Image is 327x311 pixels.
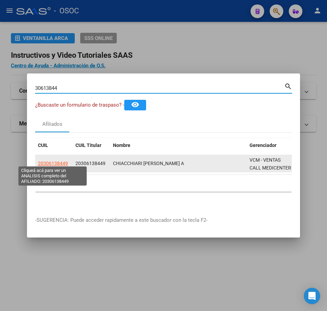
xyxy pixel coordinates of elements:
[35,216,292,224] p: -SUGERENCIA: Puede acceder rapidamente a este buscador con la tecla F2-
[284,82,292,90] mat-icon: search
[35,175,292,192] div: 1 total
[247,138,295,153] datatable-header-cell: Gerenciador
[38,143,48,148] span: CUIL
[113,143,130,148] span: Nombre
[42,120,62,128] div: Afiliados
[131,100,139,109] mat-icon: remove_red_eye
[35,102,124,108] span: ¿Buscaste un formulario de traspaso? -
[304,288,320,304] div: Open Intercom Messenger
[110,138,247,153] datatable-header-cell: Nombre
[75,143,101,148] span: CUIL Titular
[250,143,276,148] span: Gerenciador
[73,138,110,153] datatable-header-cell: CUIL Titular
[75,161,105,166] span: 20306138449
[35,138,73,153] datatable-header-cell: CUIL
[113,160,244,167] div: CHIACCHIARI [PERSON_NAME] A
[38,161,68,166] span: 20306138449
[250,157,291,171] span: VCM - VENTAS CALL MEDICENTER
